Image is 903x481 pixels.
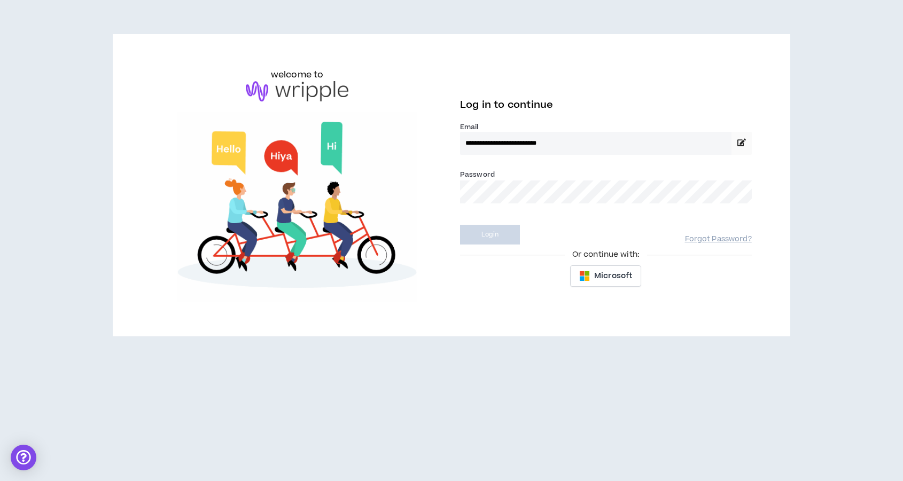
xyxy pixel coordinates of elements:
[151,112,443,302] img: Welcome to Wripple
[565,249,647,261] span: Or continue with:
[685,234,752,245] a: Forgot Password?
[570,265,641,287] button: Microsoft
[11,445,36,470] div: Open Intercom Messenger
[460,170,495,179] label: Password
[460,98,553,112] span: Log in to continue
[460,122,752,132] label: Email
[460,225,520,245] button: Login
[594,270,632,282] span: Microsoft
[271,68,324,81] h6: welcome to
[246,81,348,101] img: logo-brand.png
